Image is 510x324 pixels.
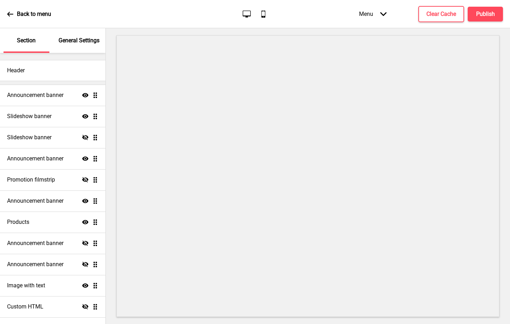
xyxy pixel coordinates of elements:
p: Back to menu [17,10,51,18]
p: Section [17,37,36,44]
h4: Publish [476,10,495,18]
h4: Announcement banner [7,197,63,205]
h4: Products [7,218,29,226]
a: Back to menu [7,5,51,24]
h4: Clear Cache [426,10,456,18]
h4: Announcement banner [7,155,63,163]
h4: Custom HTML [7,303,43,311]
button: Publish [468,7,503,22]
h4: Header [7,67,25,74]
h4: Promotion filmstrip [7,176,55,184]
h4: Announcement banner [7,239,63,247]
h4: Slideshow banner [7,134,51,141]
h4: Announcement banner [7,261,63,268]
button: Clear Cache [418,6,464,22]
h4: Announcement banner [7,91,63,99]
div: Menu [352,4,394,24]
h4: Image with text [7,282,45,289]
h4: Slideshow banner [7,112,51,120]
p: General Settings [59,37,99,44]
